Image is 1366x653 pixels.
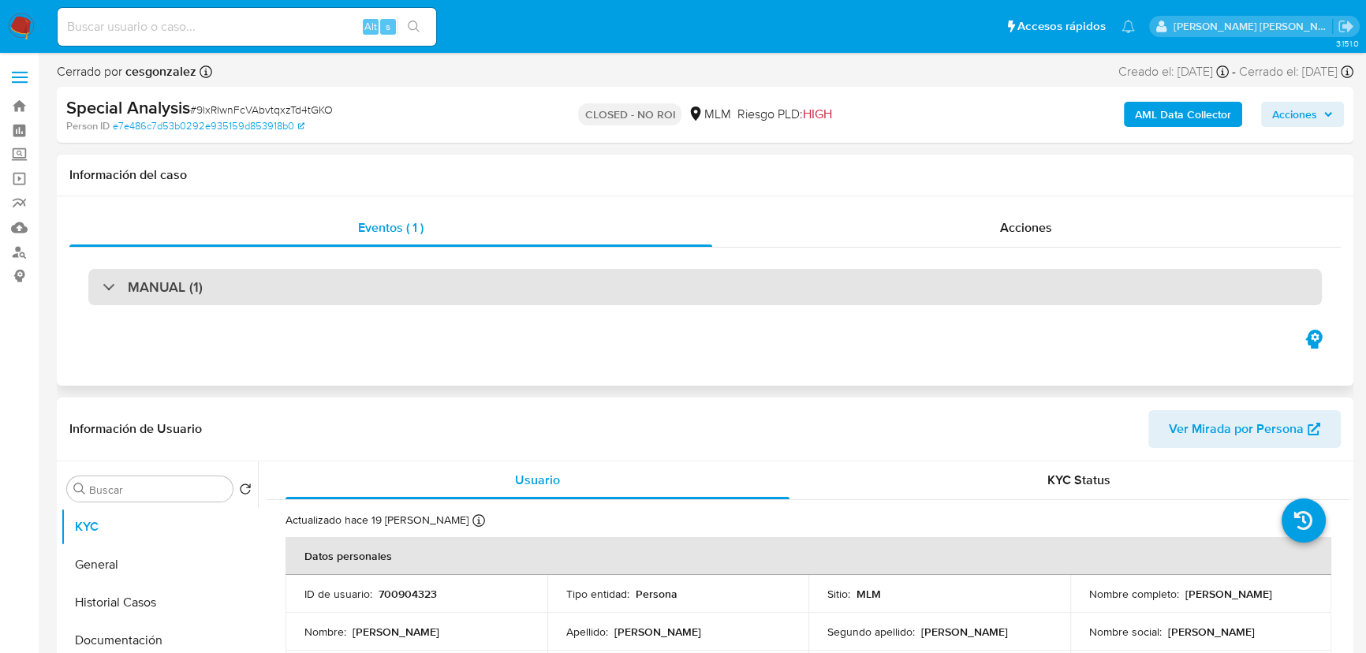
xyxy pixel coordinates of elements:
b: AML Data Collector [1135,102,1231,127]
span: Ver Mirada por Persona [1169,410,1304,448]
span: - [1232,63,1236,80]
p: Nombre social : [1089,625,1162,639]
span: s [386,19,390,34]
span: Usuario [515,471,560,489]
p: Segundo apellido : [827,625,915,639]
button: Acciones [1261,102,1344,127]
button: search-icon [397,16,430,38]
div: MLM [688,106,730,123]
span: Acciones [1000,218,1052,237]
b: cesgonzalez [122,62,196,80]
span: HIGH [802,105,831,123]
button: Volver al orden por defecto [239,483,252,500]
th: Datos personales [286,537,1331,575]
span: Cerrado por [57,63,196,80]
input: Buscar [89,483,226,497]
b: Special Analysis [66,95,190,120]
p: ID de usuario : [304,587,372,601]
button: AML Data Collector [1124,102,1242,127]
span: Accesos rápidos [1017,18,1106,35]
p: michelleangelica.rodriguez@mercadolibre.com.mx [1174,19,1333,34]
span: KYC Status [1047,471,1110,489]
p: Apellido : [566,625,608,639]
input: Buscar usuario o caso... [58,17,436,37]
button: Ver Mirada por Persona [1148,410,1341,448]
div: MANUAL (1) [88,269,1322,305]
p: Actualizado hace 19 [PERSON_NAME] [286,513,468,528]
p: Persona [636,587,677,601]
p: [PERSON_NAME] [353,625,439,639]
p: MLM [857,587,881,601]
span: Acciones [1272,102,1317,127]
p: Tipo entidad : [566,587,629,601]
p: Nombre : [304,625,346,639]
h1: Información del caso [69,167,1341,183]
button: Historial Casos [61,584,258,621]
span: Alt [364,19,377,34]
p: [PERSON_NAME] [1168,625,1255,639]
p: 700904323 [379,587,437,601]
div: Creado el: [DATE] [1118,63,1229,80]
span: Riesgo PLD: [737,106,831,123]
p: [PERSON_NAME] [921,625,1008,639]
p: Nombre completo : [1089,587,1179,601]
p: CLOSED - NO ROI [578,103,681,125]
a: e7e486c7d53b0292e935159d853918b0 [113,119,304,133]
b: Person ID [66,119,110,133]
h3: MANUAL (1) [128,278,203,296]
button: General [61,546,258,584]
span: # 9lxRIwnFcVAbvtqxzTd4tGKO [190,102,333,118]
div: Cerrado el: [DATE] [1239,63,1353,80]
button: Buscar [73,483,86,495]
p: [PERSON_NAME] [1185,587,1272,601]
p: [PERSON_NAME] [614,625,701,639]
h1: Información de Usuario [69,421,202,437]
span: Eventos ( 1 ) [358,218,424,237]
button: KYC [61,508,258,546]
a: Salir [1338,18,1354,35]
a: Notificaciones [1122,20,1135,33]
p: Sitio : [827,587,850,601]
